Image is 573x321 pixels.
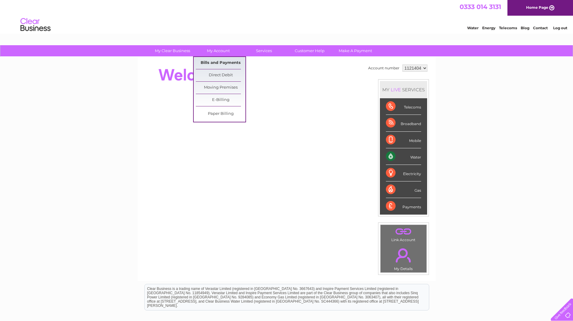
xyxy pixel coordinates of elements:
[386,132,421,148] div: Mobile
[386,148,421,165] div: Water
[20,16,51,34] img: logo.png
[380,225,427,244] td: Link Account
[331,45,380,56] a: Make A Payment
[386,98,421,115] div: Telecoms
[390,87,402,93] div: LIVE
[521,26,529,30] a: Blog
[380,243,427,273] td: My Details
[386,181,421,198] div: Gas
[499,26,517,30] a: Telecoms
[482,26,495,30] a: Energy
[193,45,243,56] a: My Account
[148,45,197,56] a: My Clear Business
[386,115,421,131] div: Broadband
[386,165,421,181] div: Electricity
[386,198,421,214] div: Payments
[553,26,567,30] a: Log out
[196,57,245,69] a: Bills and Payments
[460,3,501,11] a: 0333 014 3131
[239,45,289,56] a: Services
[380,81,427,98] div: MY SERVICES
[367,63,401,73] td: Account number
[145,3,429,29] div: Clear Business is a trading name of Verastar Limited (registered in [GEOGRAPHIC_DATA] No. 3667643...
[285,45,334,56] a: Customer Help
[196,69,245,81] a: Direct Debit
[382,245,425,266] a: .
[196,108,245,120] a: Paper Billing
[382,226,425,237] a: .
[196,82,245,94] a: Moving Premises
[533,26,548,30] a: Contact
[196,94,245,106] a: E-Billing
[467,26,479,30] a: Water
